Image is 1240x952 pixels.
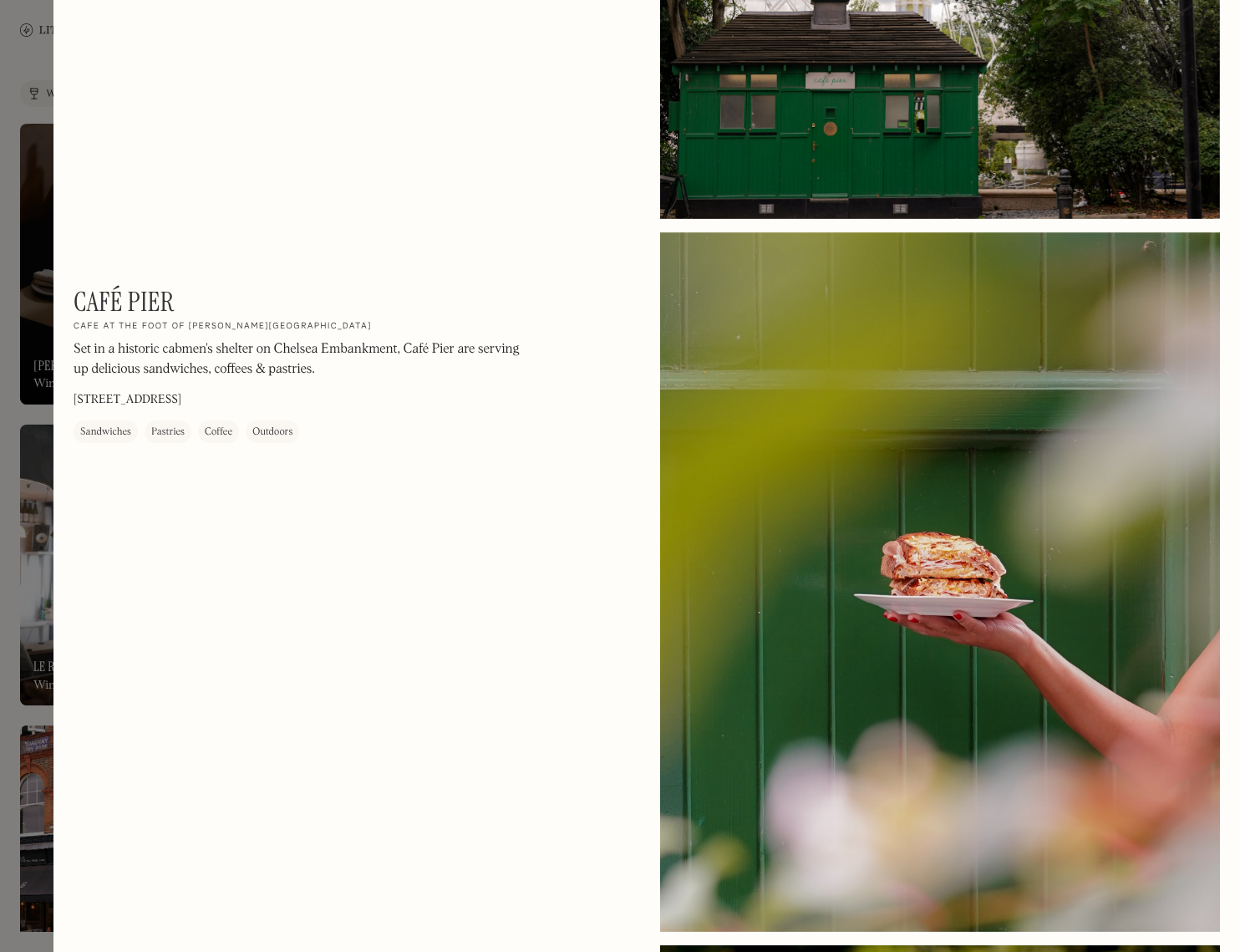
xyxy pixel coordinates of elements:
div: Outdoors [252,424,292,440]
p: [STREET_ADDRESS] [74,391,181,409]
p: Set in a historic cabmen's shelter on Chelsea Embankment, Café Pier are serving up delicious sand... [74,339,525,379]
div: Coffee [205,424,232,440]
h2: Cafe at the foot of [PERSON_NAME][GEOGRAPHIC_DATA] [74,321,372,333]
h1: Café Pier [74,286,175,318]
div: Sandwiches [80,424,131,440]
div: Pastries [151,424,185,440]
